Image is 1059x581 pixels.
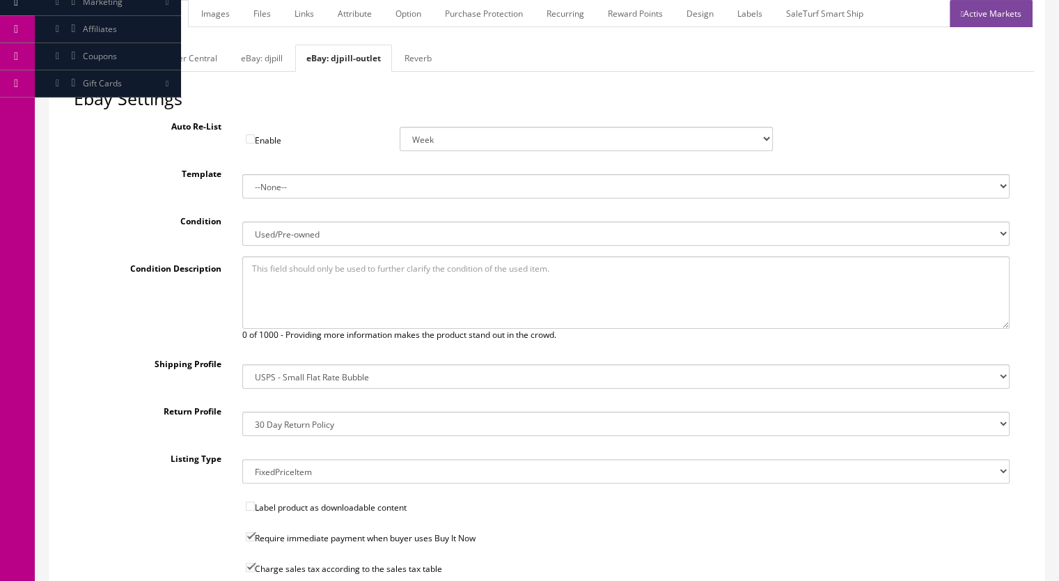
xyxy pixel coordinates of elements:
input: Enable [246,134,255,144]
label: Template [74,162,232,180]
label: Listing Type [74,447,232,465]
span: 0 [242,329,247,341]
label: Return Profile [74,399,232,418]
label: Charge sales tax according to the sales tax table [232,555,1021,575]
input: Label product as downloadable content [246,502,255,511]
label: Condition [74,209,232,228]
span: Coupons [83,50,117,62]
span: of 1000 - Providing more information makes the product stand out in the crowd. [249,329,556,341]
label: Require immediate payment when buyer uses Buy It Now [232,525,1021,545]
h2: Ebay Settings [74,89,1020,109]
label: Enable [232,127,390,147]
label: Label product as downloadable content [232,494,1021,514]
label: Shipping Profile [74,352,232,371]
a: Affiliates [35,16,181,43]
a: Reverb [393,45,443,72]
a: eBay: djpill-outlet [295,45,392,72]
input: Require immediate payment when buyer uses Buy It Now [246,532,255,541]
span: Affiliates [83,23,117,35]
input: Charge sales tax according to the sales tax table [246,563,255,572]
a: eBay: djpill [230,45,294,72]
label: Auto Re-List [74,114,232,133]
a: Coupons [35,43,181,70]
span: Gift Cards [83,77,122,89]
label: Condition Description [74,256,232,275]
